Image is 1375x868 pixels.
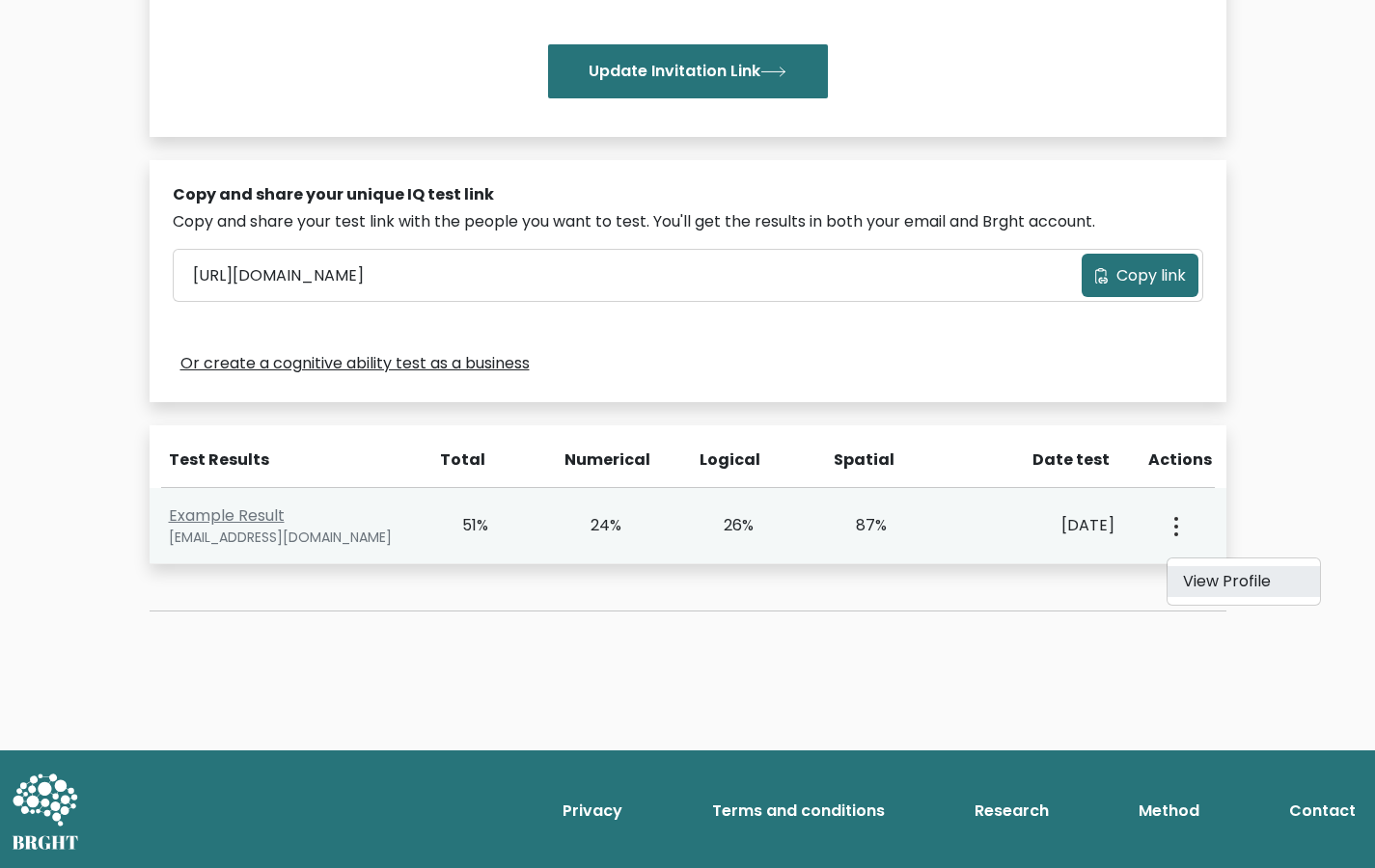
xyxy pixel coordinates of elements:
div: Total [430,448,486,472]
div: Numerical [564,448,620,472]
div: [DATE] [965,514,1114,537]
div: 87% [832,514,887,537]
div: 26% [700,514,755,537]
button: Copy link [1082,254,1198,297]
div: Spatial [834,448,890,472]
a: Research [967,792,1057,830]
div: Copy and share your unique IQ test link [173,183,1203,206]
div: 51% [434,514,489,537]
div: Logical [700,448,756,472]
div: Date test [969,448,1125,472]
a: Privacy [555,792,630,830]
a: View Profile [1168,566,1320,597]
div: [EMAIL_ADDRESS][DOMAIN_NAME] [169,528,411,548]
a: Or create a cognitive ability test as a business [180,352,530,375]
div: 24% [566,514,621,537]
div: Test Results [169,448,407,472]
div: Actions [1148,448,1215,472]
a: Example Result [169,504,285,527]
a: Terms and conditions [704,792,893,830]
span: Copy link [1116,264,1186,287]
div: Copy and share your test link with the people you want to test. You'll get the results in both yo... [173,210,1203,233]
button: Update Invitation Link [548,44,828,98]
a: Method [1131,792,1207,830]
a: Contact [1281,792,1363,830]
